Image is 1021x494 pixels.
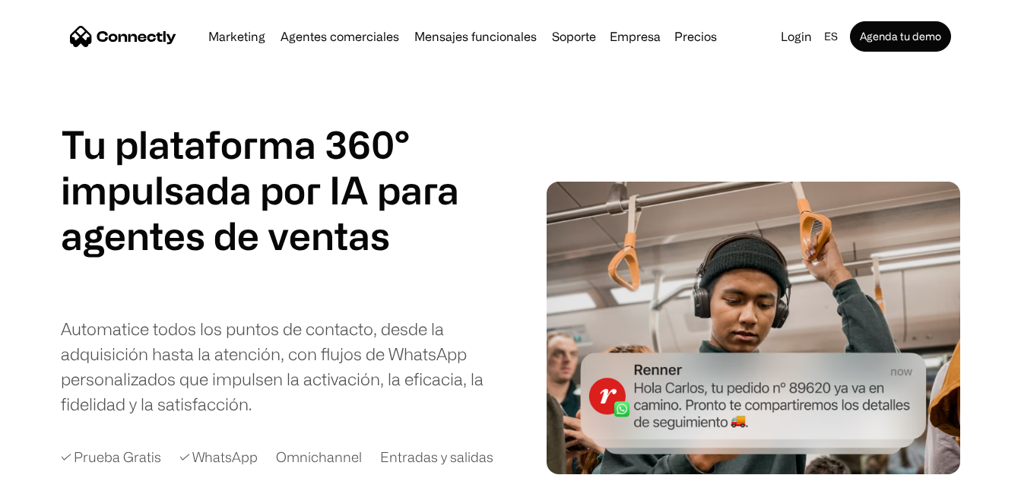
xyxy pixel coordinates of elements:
ul: Language list [30,467,91,489]
div: 1 of 4 [61,213,411,258]
div: es [824,26,838,47]
div: Automatice todos los puntos de contacto, desde la adquisición hasta la atención, con flujos de Wh... [61,316,505,416]
div: Omnichannel [276,447,362,467]
a: Marketing [202,30,271,43]
a: Mensajes funcionales [408,30,543,43]
a: Login [775,26,818,47]
div: es [818,26,847,47]
div: Empresa [610,26,661,47]
a: home [70,25,176,48]
a: Agentes comerciales [274,30,405,43]
aside: Language selected: Español [15,466,91,489]
div: ✓ Prueba Gratis [61,447,161,467]
div: Entradas y salidas [380,447,493,467]
div: carousel [61,213,411,304]
h1: Tu plataforma 360° impulsada por IA para [61,122,459,213]
h1: agentes de ventas [61,213,411,258]
a: Soporte [546,30,602,43]
a: Precios [668,30,723,43]
div: Empresa [605,26,665,47]
div: ✓ WhatsApp [179,447,258,467]
a: Agenda tu demo [850,21,951,52]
